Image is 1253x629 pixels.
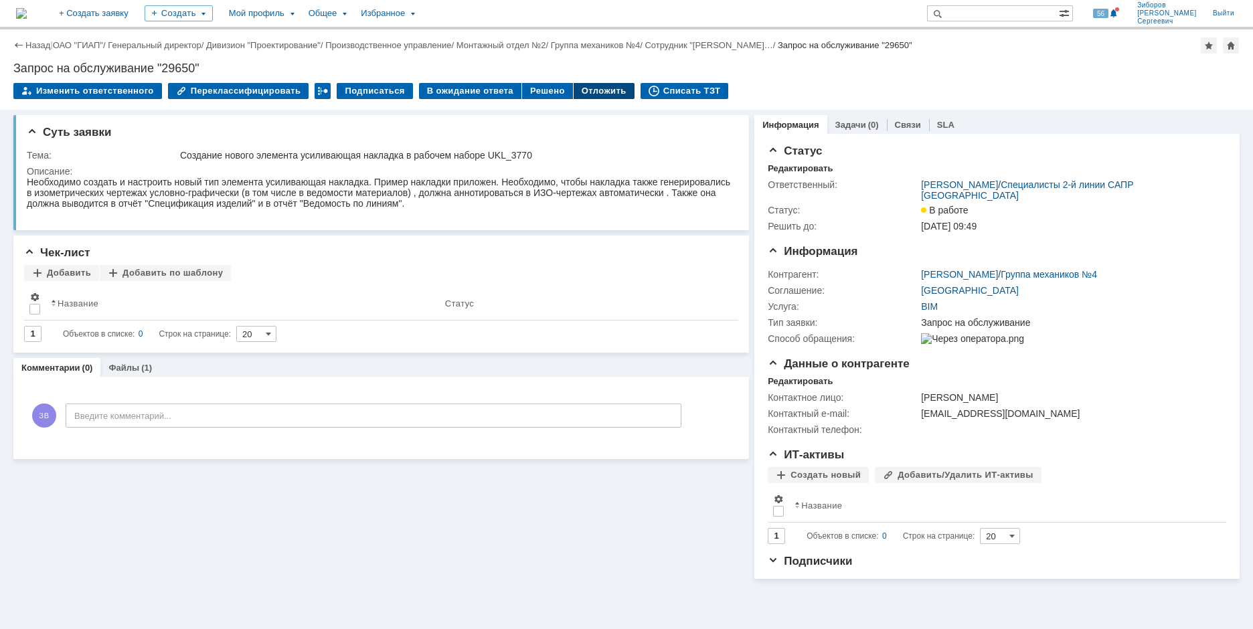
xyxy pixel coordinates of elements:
div: Тема: [27,150,177,161]
div: Статус [445,298,474,308]
div: (0) [82,363,93,373]
span: Статус [768,145,822,157]
i: Строк на странице: [807,528,975,544]
a: [GEOGRAPHIC_DATA] [921,285,1019,296]
a: [PERSON_NAME] [921,269,998,280]
div: Описание: [27,166,732,177]
div: Способ обращения: [768,333,918,344]
div: (1) [141,363,152,373]
span: ЗВ [32,403,56,428]
div: [EMAIL_ADDRESS][DOMAIN_NAME] [921,408,1219,419]
a: ОАО "ГИАП" [53,40,103,50]
div: / [325,40,456,50]
a: Монтажный отдел №2 [456,40,546,50]
div: Тип заявки: [768,317,918,328]
div: Контактный e-mail: [768,408,918,419]
a: Файлы [108,363,139,373]
a: SLA [937,120,954,130]
a: Перейти на домашнюю страницу [16,8,27,19]
img: Через оператора.png [921,333,1024,344]
th: Название [789,488,1216,523]
div: Запрос на обслуживание [921,317,1219,328]
span: 56 [1093,9,1108,18]
div: Запрос на обслуживание "29650" [778,40,912,50]
a: Сотрудник "[PERSON_NAME]… [645,40,772,50]
a: Информация [762,120,819,130]
div: Добавить в избранное [1201,37,1217,54]
span: Настройки [29,292,40,302]
span: Суть заявки [27,126,111,139]
div: / [921,269,1097,280]
img: logo [16,8,27,19]
a: Группа механиков №4 [551,40,640,50]
div: Редактировать [768,376,833,387]
a: Группа механиков №4 [1001,269,1097,280]
div: | [50,39,52,50]
a: Производственное управление [325,40,451,50]
a: Связи [895,120,921,130]
div: / [206,40,325,50]
div: [PERSON_NAME] [921,392,1219,403]
div: Создать [145,5,213,21]
th: Статус [440,286,728,321]
span: Данные о контрагенте [768,357,910,370]
div: / [551,40,645,50]
a: Дивизион "Проектирование" [206,40,321,50]
span: Расширенный поиск [1059,6,1072,19]
div: Создание нового элемента усиливающая накладка в рабочем наборе UKL_3770 [180,150,729,161]
a: BIM [921,301,938,312]
span: В работе [921,205,968,215]
a: Назад [25,40,50,50]
a: Задачи [835,120,866,130]
div: 0 [139,326,143,342]
span: Объектов в списке: [807,531,878,541]
span: Чек-лист [24,246,90,259]
i: Строк на странице: [63,326,231,342]
div: / [53,40,108,50]
div: Услуга: [768,301,918,312]
div: / [456,40,551,50]
div: 0 [882,528,887,544]
span: Информация [768,245,857,258]
th: Название [46,286,440,321]
div: Ответственный: [768,179,918,190]
div: Контактный телефон: [768,424,918,435]
div: Работа с массовостью [315,83,331,99]
div: Решить до: [768,221,918,232]
span: Зиборов [1137,1,1197,9]
div: Контрагент: [768,269,918,280]
a: Генеральный директор [108,40,201,50]
div: Статус: [768,205,918,215]
div: Название [58,298,98,308]
div: / [921,179,1219,201]
a: [PERSON_NAME] [921,179,998,190]
span: Объектов в списке: [63,329,135,339]
span: Сергеевич [1137,17,1197,25]
div: / [108,40,206,50]
div: Запрос на обслуживание "29650" [13,62,1240,75]
div: (0) [868,120,879,130]
div: / [645,40,778,50]
div: Редактировать [768,163,833,174]
div: Контактное лицо: [768,392,918,403]
div: Название [801,501,842,511]
span: [PERSON_NAME] [1137,9,1197,17]
a: Комментарии [21,363,80,373]
a: Специалисты 2-й линии САПР [GEOGRAPHIC_DATA] [921,179,1133,201]
span: [DATE] 09:49 [921,221,977,232]
div: Сделать домашней страницей [1223,37,1239,54]
span: ИТ-активы [768,448,844,461]
span: Подписчики [768,555,852,567]
span: Настройки [773,494,784,505]
div: Соглашение: [768,285,918,296]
